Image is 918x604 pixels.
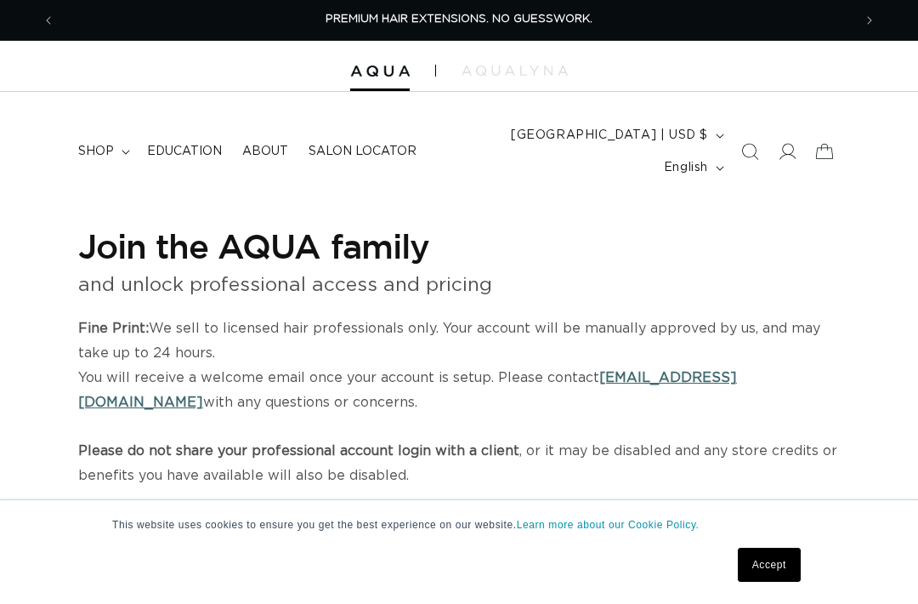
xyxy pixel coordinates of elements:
[30,4,67,37] button: Previous announcement
[242,144,288,159] span: About
[147,144,222,159] span: Education
[68,134,137,169] summary: shop
[511,127,708,145] span: [GEOGRAPHIC_DATA] | USD $
[517,519,700,531] a: Learn more about our Cookie Policy.
[731,133,768,170] summary: Search
[78,268,840,303] p: and unlock professional access and pricing
[738,548,801,582] a: Accept
[137,134,232,169] a: Education
[232,134,298,169] a: About
[78,444,519,458] strong: Please do not share your professional account login with a client
[78,224,840,268] h1: Join the AQUA family
[78,371,737,409] a: [EMAIL_ADDRESS][DOMAIN_NAME]
[326,14,592,25] span: PREMIUM HAIR EXTENSIONS. NO GUESSWORK.
[501,119,731,151] button: [GEOGRAPHIC_DATA] | USD $
[78,144,114,159] span: shop
[851,4,888,37] button: Next announcement
[350,66,410,77] img: Aqua Hair Extensions
[654,151,731,184] button: English
[78,316,840,488] p: We sell to licensed hair professionals only. Your account will be manually approved by us, and ma...
[298,134,427,169] a: Salon Locator
[664,159,708,177] span: English
[309,144,416,159] span: Salon Locator
[462,66,568,76] img: aqualyna.com
[78,322,149,335] strong: Fine Print:
[112,517,806,533] p: This website uses cookies to ensure you get the best experience on our website.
